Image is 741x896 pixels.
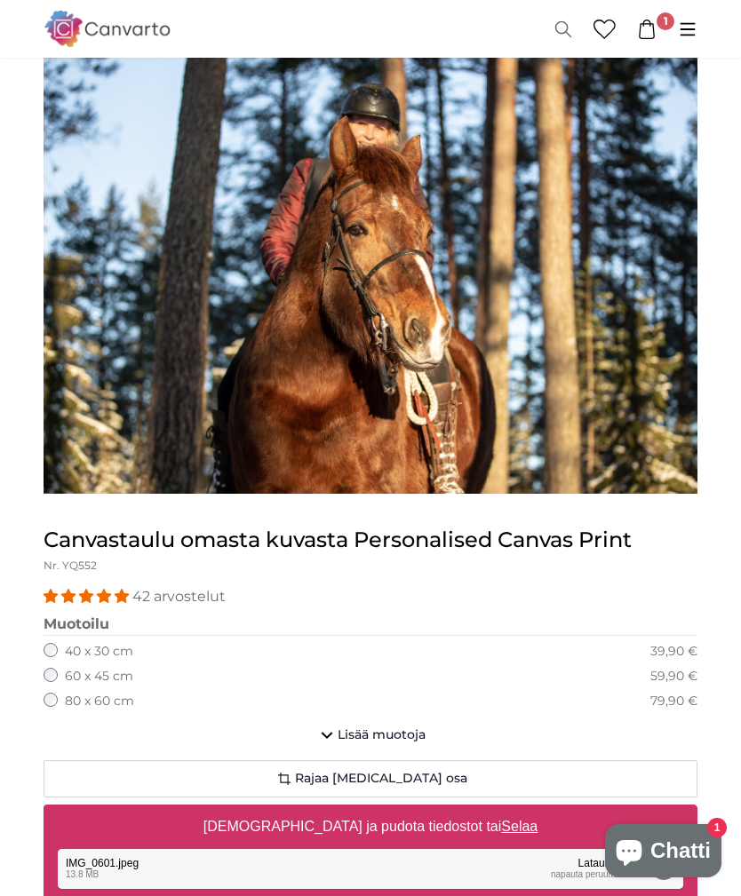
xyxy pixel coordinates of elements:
span: Lisää muotoja [338,726,426,744]
div: 79,90 € [650,693,697,710]
button: Rajaa [MEDICAL_DATA] osa [44,760,697,797]
legend: Muotoilu [44,614,697,636]
img: Canvarto [44,11,171,47]
button: Lisää muotoja [44,718,697,753]
label: 60 x 45 cm [65,668,133,686]
div: 59,90 € [650,668,697,686]
img: personalised-canvas-print [44,28,697,494]
label: 80 x 60 cm [65,693,134,710]
span: Rajaa [MEDICAL_DATA] osa [295,770,467,788]
span: 42 arvostelut [132,588,226,605]
h1: Canvastaulu omasta kuvasta Personalised Canvas Print [44,526,697,554]
div: 1 of 1 [44,28,697,494]
span: 4.98 stars [44,588,132,605]
label: [DEMOGRAPHIC_DATA] ja pudota tiedostot tai [196,809,545,844]
label: 40 x 30 cm [65,643,133,661]
u: Selaa [501,819,538,834]
span: Nr. YQ552 [44,559,97,572]
div: 39,90 € [650,643,697,661]
inbox-online-store-chat: Shopify-verkkokaupan chatti [600,824,727,882]
span: 1 [657,12,674,30]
